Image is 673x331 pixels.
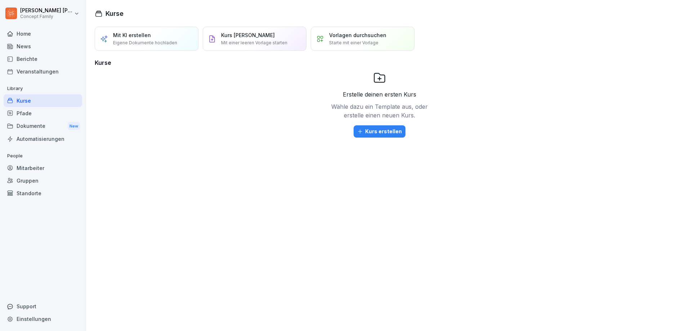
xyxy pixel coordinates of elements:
[68,122,80,130] div: New
[20,8,73,14] p: [PERSON_NAME] [PERSON_NAME]
[4,120,82,133] div: Dokumente
[113,31,151,39] p: Mit KI erstellen
[357,128,402,135] div: Kurs erstellen
[4,107,82,120] a: Pfade
[343,90,416,99] p: Erstelle deinen ersten Kurs
[329,102,430,120] p: Wähle dazu ein Template aus, oder erstelle einen neuen Kurs.
[221,31,275,39] p: Kurs [PERSON_NAME]
[354,125,405,138] button: Kurs erstellen
[4,133,82,145] a: Automatisierungen
[4,40,82,53] a: News
[4,94,82,107] a: Kurse
[329,31,386,39] p: Vorlagen durchsuchen
[4,187,82,200] a: Standorte
[4,120,82,133] a: DokumenteNew
[106,9,124,18] h1: Kurse
[113,40,177,46] p: Eigene Dokumente hochladen
[4,150,82,162] p: People
[4,313,82,325] a: Einstellungen
[4,65,82,78] a: Veranstaltungen
[20,14,73,19] p: Concept Family
[4,53,82,65] a: Berichte
[95,58,664,67] h3: Kurse
[4,300,82,313] div: Support
[221,40,287,46] p: Mit einer leeren Vorlage starten
[4,83,82,94] p: Library
[4,162,82,174] a: Mitarbeiter
[4,27,82,40] a: Home
[4,174,82,187] a: Gruppen
[329,40,378,46] p: Starte mit einer Vorlage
